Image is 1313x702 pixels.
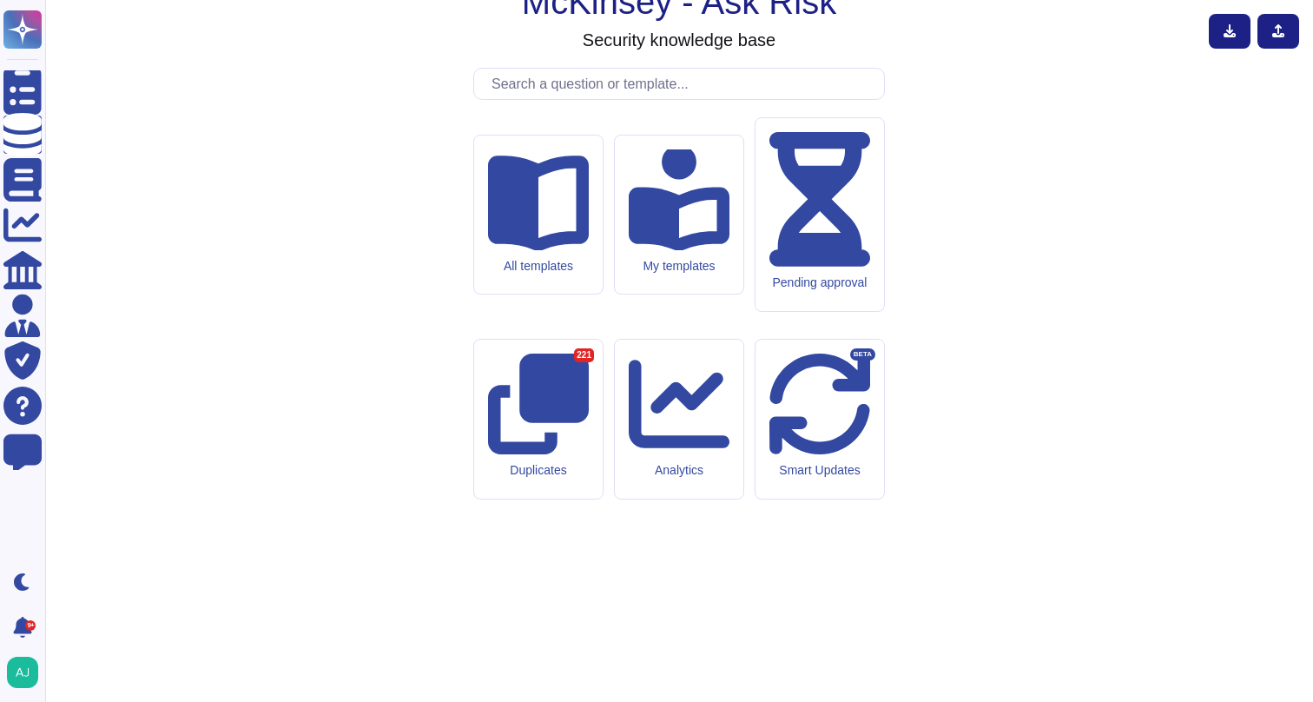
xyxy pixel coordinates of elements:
[629,463,729,478] div: Analytics
[583,30,775,50] h3: Security knowledge base
[488,259,589,274] div: All templates
[629,259,729,274] div: My templates
[769,275,870,290] div: Pending approval
[483,69,884,99] input: Search a question or template...
[3,653,50,692] button: user
[850,348,875,361] div: BETA
[574,348,594,362] div: 221
[769,463,870,478] div: Smart Updates
[7,657,38,688] img: user
[25,620,36,631] div: 9+
[488,463,589,478] div: Duplicates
